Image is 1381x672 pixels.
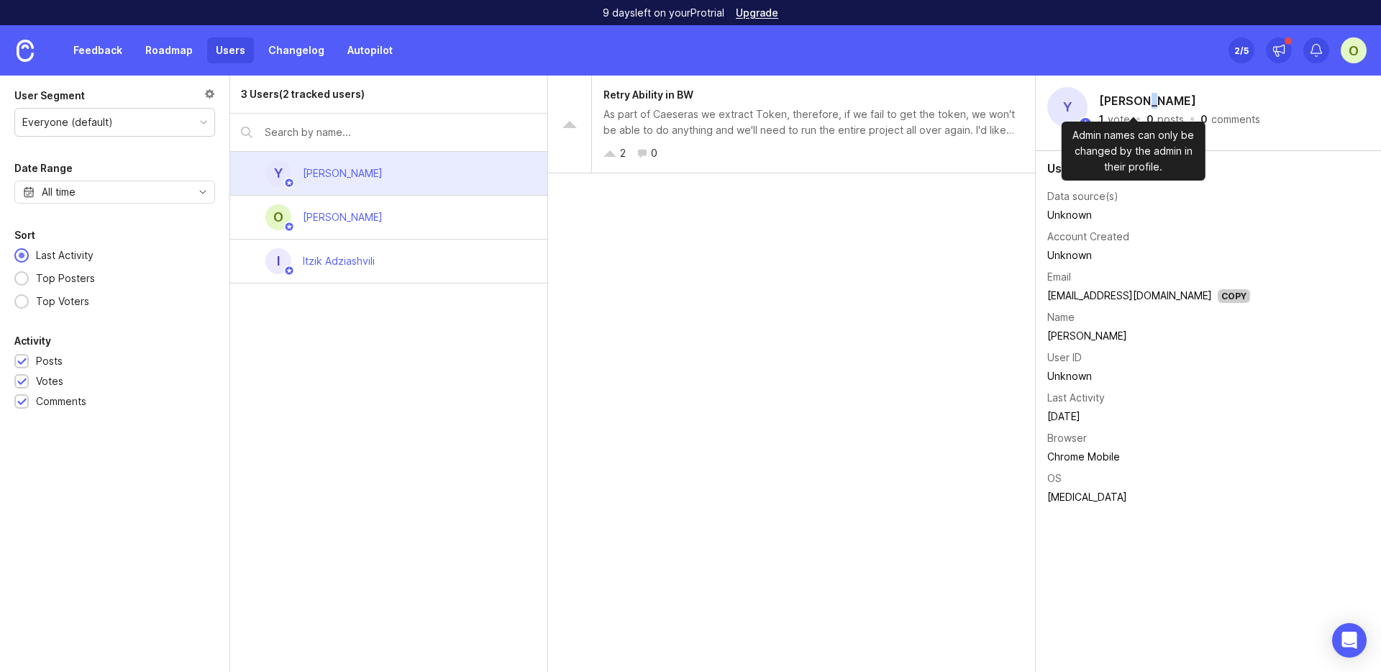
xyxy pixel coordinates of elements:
a: Autopilot [339,37,401,63]
div: [PERSON_NAME] [303,209,383,225]
p: 9 days left on your Pro trial [603,6,724,20]
div: Last Activity [29,248,101,263]
div: Votes [36,373,63,389]
div: Open Intercom Messenger [1332,623,1367,658]
div: User Segment [14,87,85,104]
div: Activity [14,332,51,350]
div: Browser [1047,430,1087,446]
div: O [265,204,291,230]
div: Account Created [1047,229,1129,245]
a: [EMAIL_ADDRESS][DOMAIN_NAME] [1047,289,1212,301]
div: Unknown [1047,368,1250,384]
div: Copy [1218,289,1250,303]
div: Unknown [1047,248,1250,263]
div: I [265,248,291,274]
div: OS [1047,471,1062,486]
td: [MEDICAL_DATA] [1047,488,1250,507]
img: member badge [284,222,295,232]
span: Retry Ability in BW [603,88,693,101]
a: Upgrade [736,8,778,18]
div: User ID [1047,350,1082,365]
div: Y [265,160,291,186]
a: Retry Ability in BWAs part of Caeseras we extract Token, therefore, if we fail to get the token, ... [548,76,1035,173]
div: Email [1047,269,1071,285]
div: Itzik Adziashvili [303,253,375,269]
div: 2 [620,145,626,161]
div: Sort [14,227,35,244]
div: Date Range [14,160,73,177]
td: Unknown [1047,206,1250,224]
a: Changelog [260,37,333,63]
button: O [1341,37,1367,63]
a: Feedback [65,37,131,63]
div: Everyone (default) [22,114,113,130]
h2: [PERSON_NAME] [1096,90,1199,112]
time: [DATE] [1047,410,1080,422]
div: [PERSON_NAME] [303,165,383,181]
img: member badge [284,265,295,276]
div: comments [1211,114,1260,124]
div: Y [1047,87,1088,127]
td: [PERSON_NAME] [1047,327,1250,345]
div: 2 /5 [1234,40,1249,60]
div: Last Activity [1047,390,1105,406]
a: Users [207,37,254,63]
div: Posts [36,353,63,369]
div: As part of Caeseras we extract Token, therefore, if we fail to get the token, we won't be able to... [603,106,1024,138]
div: 0 [651,145,657,161]
div: Comments [36,394,86,409]
td: Chrome Mobile [1047,448,1250,466]
div: User details [1047,163,1369,174]
img: member badge [284,178,295,189]
input: Search by name... [265,124,537,140]
div: Name [1047,309,1075,325]
div: Top Voters [29,294,96,309]
button: 2/5 [1229,37,1254,63]
div: 3 Users (2 tracked users) [241,86,365,102]
a: Roadmap [137,37,201,63]
div: Data source(s) [1047,189,1118,204]
div: All time [42,184,76,200]
svg: toggle icon [191,186,214,198]
div: Top Posters [29,271,102,286]
div: Admin names can only be changed by the admin in their profile. [1062,122,1205,181]
img: Canny Home [17,40,34,62]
